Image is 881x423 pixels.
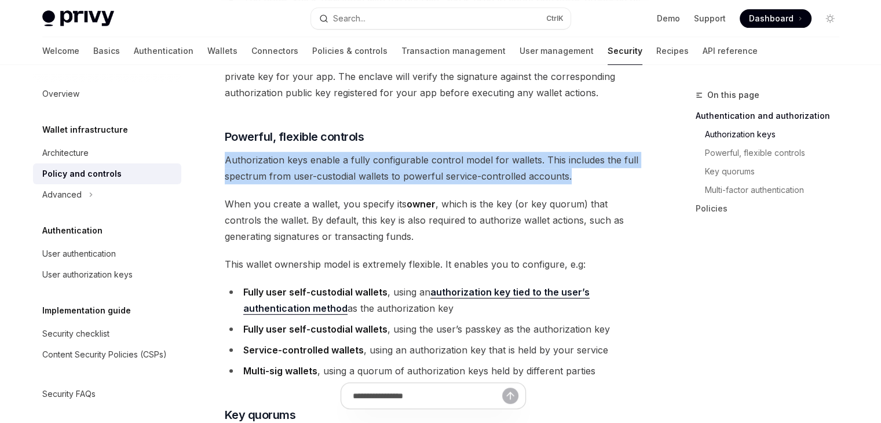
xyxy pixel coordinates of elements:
a: Powerful, flexible controls [705,144,849,162]
a: Demo [657,13,680,24]
a: API reference [703,37,758,65]
span: This wallet ownership model is extremely flexible. It enables you to configure, e.g: [225,256,642,272]
div: Search... [333,12,365,25]
a: Wallets [207,37,237,65]
a: Policy and controls [33,163,181,184]
a: Overview [33,83,181,104]
a: Authorization keys [705,125,849,144]
div: Overview [42,87,79,101]
a: Transaction management [401,37,506,65]
div: Content Security Policies (CSPs) [42,348,167,362]
a: Policies [696,199,849,218]
strong: Fully user self-custodial wallets [243,286,388,298]
a: Security FAQs [33,384,181,404]
h5: Authentication [42,224,103,238]
div: Security FAQs [42,387,96,401]
a: Basics [93,37,120,65]
button: Search...CtrlK [311,8,571,29]
a: Security [608,37,642,65]
a: Multi-factor authentication [705,181,849,199]
a: Recipes [656,37,689,65]
a: Architecture [33,143,181,163]
span: Authorization keys enable a fully configurable control model for wallets. This includes the full ... [225,152,642,184]
a: Support [694,13,726,24]
a: Connectors [251,37,298,65]
a: User authentication [33,243,181,264]
a: User authorization keys [33,264,181,285]
li: , using the user’s passkey as the authorization key [225,321,642,337]
button: Toggle dark mode [821,9,839,28]
span: Powerful, flexible controls [225,129,364,145]
span: If an authorization key is required for a wallet, the enclave will require that your servers sign... [225,36,642,101]
a: Authentication [134,37,193,65]
a: Key quorums [705,162,849,181]
img: light logo [42,10,114,27]
div: Architecture [42,146,89,160]
div: User authorization keys [42,268,133,282]
button: Send message [502,388,518,404]
strong: Multi-sig wallets [243,365,317,377]
span: When you create a wallet, you specify its , which is the key (or key quorum) that controls the wa... [225,196,642,245]
a: User management [520,37,594,65]
a: Authentication and authorization [696,107,849,125]
a: Policies & controls [312,37,388,65]
div: Advanced [42,188,82,202]
strong: Fully user self-custodial wallets [243,323,388,335]
div: Security checklist [42,327,109,341]
a: Security checklist [33,323,181,344]
span: Ctrl K [546,14,564,23]
span: On this page [707,88,759,102]
span: Dashboard [749,13,794,24]
strong: Service-controlled wallets [243,344,364,356]
strong: owner [407,198,436,210]
div: User authentication [42,247,116,261]
li: , using an as the authorization key [225,284,642,316]
li: , using an authorization key that is held by your service [225,342,642,358]
h5: Implementation guide [42,304,131,318]
a: Dashboard [740,9,811,28]
h5: Wallet infrastructure [42,123,128,137]
li: , using a quorum of authorization keys held by different parties [225,363,642,379]
div: Policy and controls [42,167,122,181]
a: Content Security Policies (CSPs) [33,344,181,365]
a: Welcome [42,37,79,65]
